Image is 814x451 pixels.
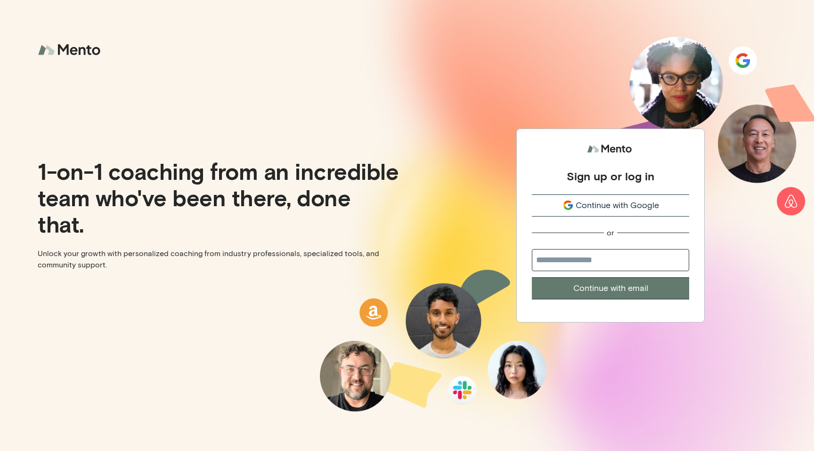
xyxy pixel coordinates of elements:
[587,140,634,158] img: logo.svg
[38,38,104,63] img: logo
[576,199,659,212] span: Continue with Google
[38,158,399,237] p: 1-on-1 coaching from an incredible team who've been there, done that.
[532,277,689,299] button: Continue with email
[607,228,614,238] div: or
[38,248,399,271] p: Unlock your growth with personalized coaching from industry professionals, specialized tools, and...
[532,194,689,217] button: Continue with Google
[567,169,654,183] div: Sign up or log in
